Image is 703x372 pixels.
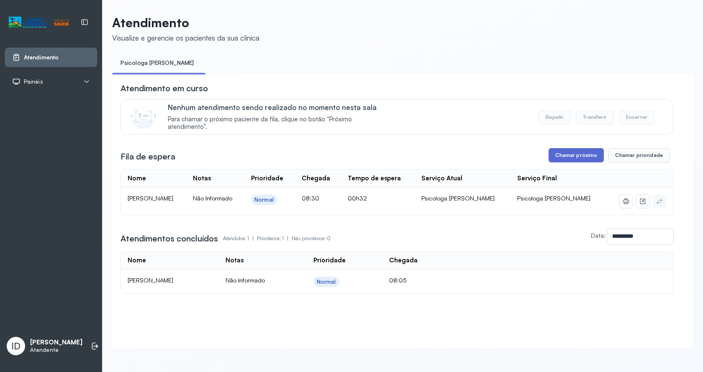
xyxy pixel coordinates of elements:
span: 00h32 [348,195,367,202]
img: Imagem de CalloutCard [131,104,156,129]
a: Psicologa [PERSON_NAME] [112,56,202,70]
a: Atendimento [12,53,90,62]
button: Chamar prioridade [608,148,670,162]
button: Repetir [539,110,571,124]
p: Atendimento [112,15,259,30]
div: Prioridade [251,174,283,182]
label: Data: [591,232,606,239]
span: Não Informado [193,195,232,202]
p: Prioritários: 1 [257,233,292,244]
span: [PERSON_NAME] [128,195,173,202]
span: Para chamar o próximo paciente da fila, clique no botão “Próximo atendimento”. [168,115,389,131]
h3: Fila de espera [121,151,175,162]
div: Serviço Final [517,174,557,182]
div: Serviço Atual [421,174,462,182]
div: Tempo de espera [348,174,401,182]
p: Atendente [30,346,82,354]
p: [PERSON_NAME] [30,339,82,346]
div: Chegada [302,174,330,182]
span: Atendimento [24,54,59,61]
span: Não Informado [226,277,265,284]
p: Nenhum atendimento sendo realizado no momento nesta sala [168,103,389,112]
span: | [252,235,254,241]
span: 08:05 [389,277,406,284]
button: Chamar próximo [549,148,604,162]
h3: Atendimentos concluídos [121,233,218,244]
div: Normal [254,196,274,203]
button: Transferir [576,110,614,124]
div: Notas [193,174,211,182]
div: Notas [226,257,244,264]
div: Normal [317,278,336,285]
span: | [287,235,288,241]
p: Atendidos: 1 [223,233,257,244]
span: Painéis [24,78,43,85]
span: Psicologa [PERSON_NAME] [517,195,590,202]
div: Visualize e gerencie os pacientes da sua clínica [112,33,259,42]
img: Logotipo do estabelecimento [9,15,69,29]
div: Nome [128,174,146,182]
p: Não prioritários: 0 [292,233,331,244]
div: Nome [128,257,146,264]
div: Chegada [389,257,418,264]
h3: Atendimento em curso [121,82,208,94]
div: Prioridade [313,257,346,264]
div: Psicologa [PERSON_NAME] [421,195,504,202]
span: 08:30 [302,195,319,202]
span: [PERSON_NAME] [128,277,173,284]
button: Encerrar [619,110,654,124]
